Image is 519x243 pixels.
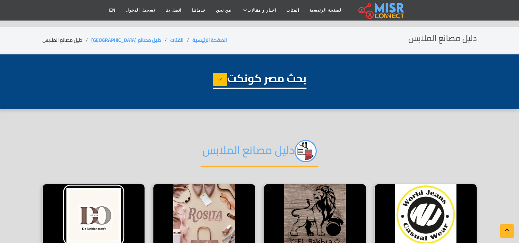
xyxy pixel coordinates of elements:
a: من نحن [211,4,236,17]
h2: دليل مصانع الملابس [408,34,477,43]
h2: دليل مصانع الملابس [201,140,318,167]
a: الفئات [170,36,183,44]
a: اخبار و مقالات [236,4,281,17]
h1: بحث مصر كونكت [213,72,306,89]
li: دليل مصانع الملابس [42,37,91,44]
a: تسجيل الدخول [121,4,160,17]
a: الفئات [281,4,304,17]
img: main.misr_connect [358,2,404,19]
a: خدماتنا [187,4,211,17]
img: jc8qEEzyi89FPzAOrPPq.png [295,140,317,162]
span: اخبار و مقالات [247,7,276,13]
a: EN [104,4,121,17]
a: الصفحة الرئيسية [192,36,227,44]
a: اتصل بنا [160,4,187,17]
a: دليل مصانع [GEOGRAPHIC_DATA] [91,36,161,44]
a: الصفحة الرئيسية [304,4,348,17]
